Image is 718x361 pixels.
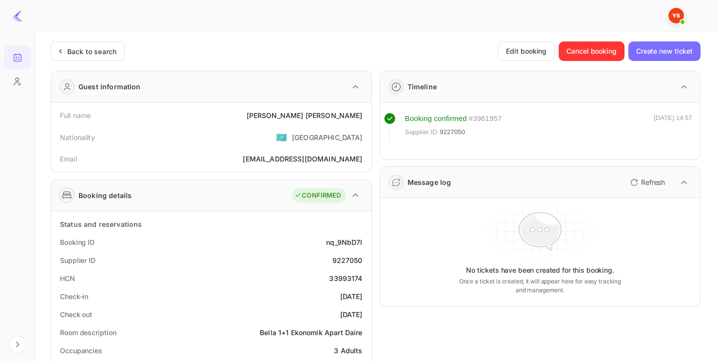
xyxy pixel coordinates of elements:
[4,70,31,92] a: Customers
[60,309,92,320] div: Check out
[408,81,437,92] div: Timeline
[654,113,692,141] div: [DATE] 14:57
[405,113,467,124] div: Booking confirmed
[260,327,363,338] div: Bella 1+1 Ekonomik Apart Daire
[405,127,439,137] span: Supplier ID:
[246,110,362,120] div: [PERSON_NAME] [PERSON_NAME]
[12,10,23,21] img: LiteAPI
[60,154,77,164] div: Email
[60,255,96,265] div: Supplier ID
[294,191,341,201] div: CONFIRMED
[60,291,88,301] div: Check-in
[440,127,465,137] span: 9227050
[332,255,362,265] div: 9227050
[468,113,502,124] div: # 3961957
[60,345,102,356] div: Occupancies
[60,219,142,229] div: Status and reservations
[243,154,362,164] div: [EMAIL_ADDRESS][DOMAIN_NAME]
[466,265,614,275] p: No tickets have been created for this booking.
[78,81,141,92] div: Guest information
[559,41,624,61] button: Cancel booking
[60,327,116,338] div: Room description
[78,190,132,201] div: Booking details
[60,273,75,283] div: HCN
[292,132,363,142] div: [GEOGRAPHIC_DATA]
[60,110,91,120] div: Full name
[454,277,626,295] p: Once a ticket is created, it will appear here for easy tracking and management.
[9,336,26,353] button: Expand navigation
[329,273,362,283] div: 33993174
[67,46,116,57] div: Back to search
[668,8,684,23] img: Yandex Support
[60,237,95,247] div: Booking ID
[334,345,362,356] div: 3 Adults
[4,46,31,68] a: Bookings
[326,237,362,247] div: nq_9NbD7l
[408,177,451,187] div: Message log
[641,177,665,187] p: Refresh
[276,128,287,146] span: United States
[628,41,700,61] button: Create new ticket
[340,291,363,301] div: [DATE]
[60,132,95,142] div: Nationality
[498,41,555,61] button: Edit booking
[340,309,363,320] div: [DATE]
[624,175,669,190] button: Refresh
